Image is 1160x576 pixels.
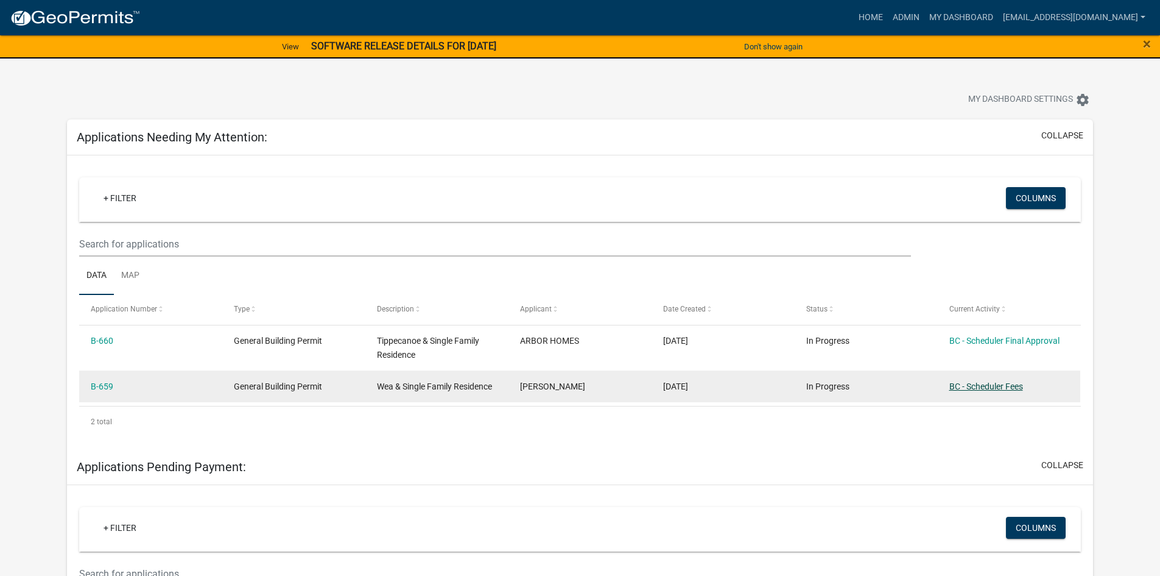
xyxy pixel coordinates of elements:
[1006,517,1066,539] button: Columns
[998,6,1150,29] a: [EMAIL_ADDRESS][DOMAIN_NAME]
[652,295,795,324] datatable-header-cell: Date Created
[1006,187,1066,209] button: Columns
[91,382,113,391] a: B-659
[739,37,807,57] button: Don't show again
[79,257,114,296] a: Data
[1143,35,1151,52] span: ×
[91,305,157,313] span: Application Number
[77,130,267,144] h5: Applications Needing My Attention:
[377,305,414,313] span: Description
[520,336,579,346] span: ARBOR HOMES
[365,295,508,324] datatable-header-cell: Description
[806,305,828,313] span: Status
[79,407,1081,437] div: 2 total
[91,336,113,346] a: B-660
[79,295,222,324] datatable-header-cell: Application Number
[794,295,937,324] datatable-header-cell: Status
[234,382,322,391] span: General Building Permit
[1041,459,1083,472] button: collapse
[1041,129,1083,142] button: collapse
[277,37,304,57] a: View
[958,88,1100,112] button: My Dashboard Settingssettings
[854,6,888,29] a: Home
[67,155,1093,449] div: collapse
[520,382,585,391] span: Robert Lahrman
[663,305,706,313] span: Date Created
[94,187,146,209] a: + Filter
[79,232,910,257] input: Search for applications
[924,6,998,29] a: My Dashboard
[1143,37,1151,51] button: Close
[222,295,365,324] datatable-header-cell: Type
[806,382,849,391] span: In Progress
[508,295,652,324] datatable-header-cell: Applicant
[949,305,1000,313] span: Current Activity
[520,305,552,313] span: Applicant
[94,517,146,539] a: + Filter
[806,336,849,346] span: In Progress
[949,336,1060,346] a: BC - Scheduler Final Approval
[377,382,492,391] span: Wea & Single Family Residence
[234,305,250,313] span: Type
[1075,93,1090,107] i: settings
[968,93,1073,107] span: My Dashboard Settings
[663,336,688,346] span: 09/08/2025
[77,460,246,474] h5: Applications Pending Payment:
[114,257,147,296] a: Map
[937,295,1080,324] datatable-header-cell: Current Activity
[949,382,1023,391] a: BC - Scheduler Fees
[888,6,924,29] a: Admin
[234,336,322,346] span: General Building Permit
[377,336,479,360] span: Tippecanoe & Single Family Residence
[311,40,496,52] strong: SOFTWARE RELEASE DETAILS FOR [DATE]
[663,382,688,391] span: 09/08/2025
